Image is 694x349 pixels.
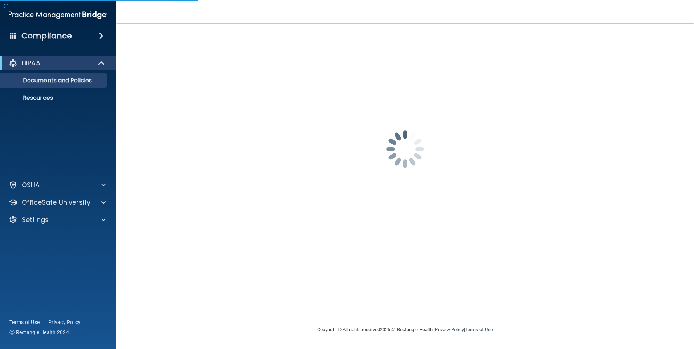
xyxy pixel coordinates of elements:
[5,94,104,102] p: Resources
[48,319,81,326] a: Privacy Policy
[22,198,90,207] p: OfficeSafe University
[9,319,40,326] a: Terms of Use
[9,329,69,336] span: Ⓒ Rectangle Health 2024
[9,181,106,189] a: OSHA
[435,327,464,332] a: Privacy Policy
[273,318,538,341] div: Copyright © All rights reserved 2025 @ Rectangle Health | |
[22,181,40,189] p: OSHA
[9,59,105,67] a: HIPAA
[22,59,40,67] p: HIPAA
[369,113,441,185] img: spinner.e123f6fc.gif
[9,198,106,207] a: OfficeSafe University
[5,77,104,84] p: Documents and Policies
[465,327,493,332] a: Terms of Use
[22,215,49,224] p: Settings
[9,215,106,224] a: Settings
[21,31,72,41] h4: Compliance
[9,8,107,22] img: PMB logo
